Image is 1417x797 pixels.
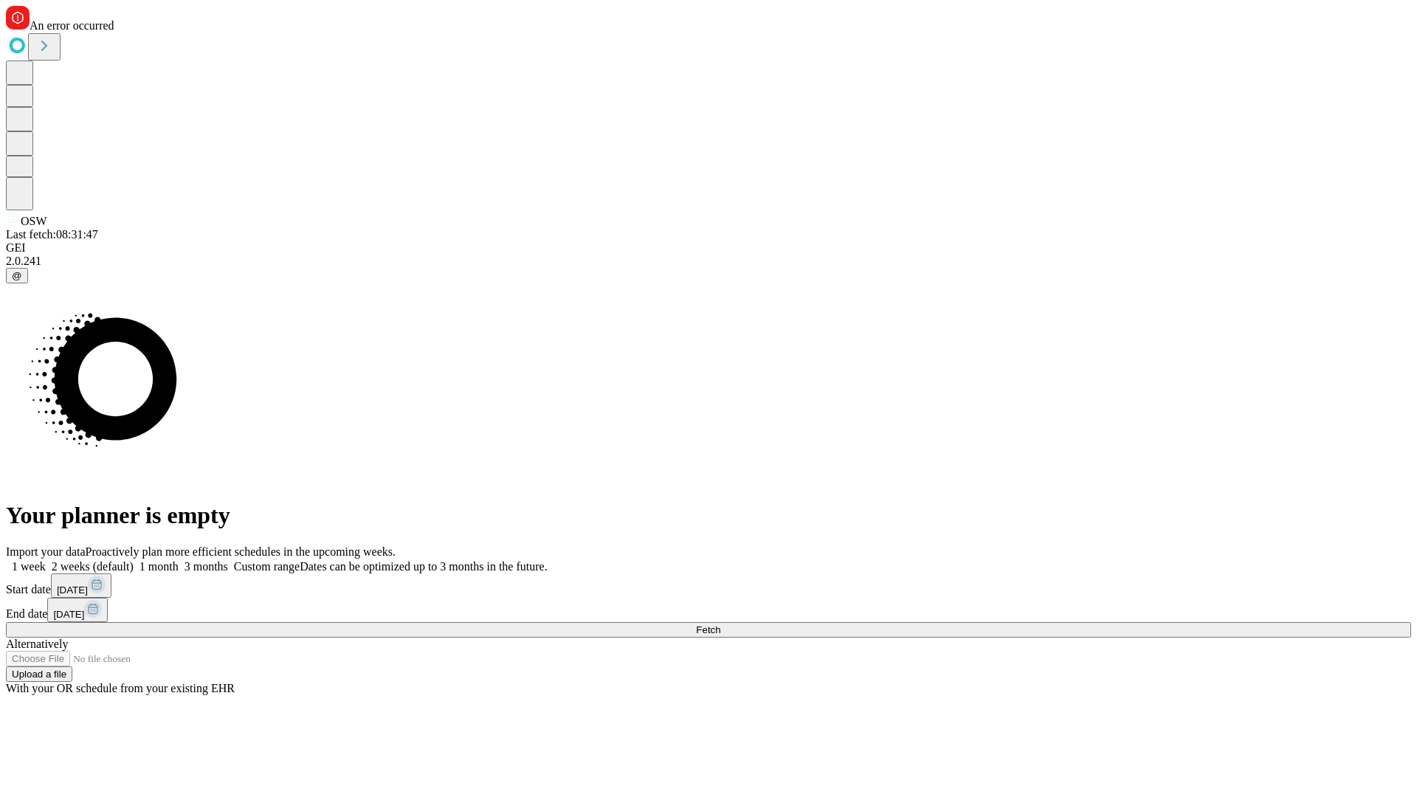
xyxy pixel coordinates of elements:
span: Proactively plan more efficient schedules in the upcoming weeks. [86,545,396,558]
span: Import your data [6,545,86,558]
span: Dates can be optimized up to 3 months in the future. [300,560,547,573]
span: [DATE] [53,609,84,620]
h1: Your planner is empty [6,502,1411,529]
span: Custom range [234,560,300,573]
span: Alternatively [6,638,68,650]
div: End date [6,598,1411,622]
span: 1 month [139,560,179,573]
div: Start date [6,573,1411,598]
span: 3 months [185,560,228,573]
span: @ [12,270,22,281]
button: Upload a file [6,666,72,682]
span: Fetch [696,624,720,635]
span: 1 week [12,560,46,573]
span: Last fetch: 08:31:47 [6,228,98,241]
button: [DATE] [51,573,111,598]
span: With your OR schedule from your existing EHR [6,682,235,694]
div: 2.0.241 [6,255,1411,268]
button: @ [6,268,28,283]
button: Fetch [6,622,1411,638]
span: [DATE] [57,584,88,596]
button: [DATE] [47,598,108,622]
div: GEI [6,241,1411,255]
span: OSW [21,215,47,227]
span: An error occurred [30,19,114,32]
span: 2 weeks (default) [52,560,134,573]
